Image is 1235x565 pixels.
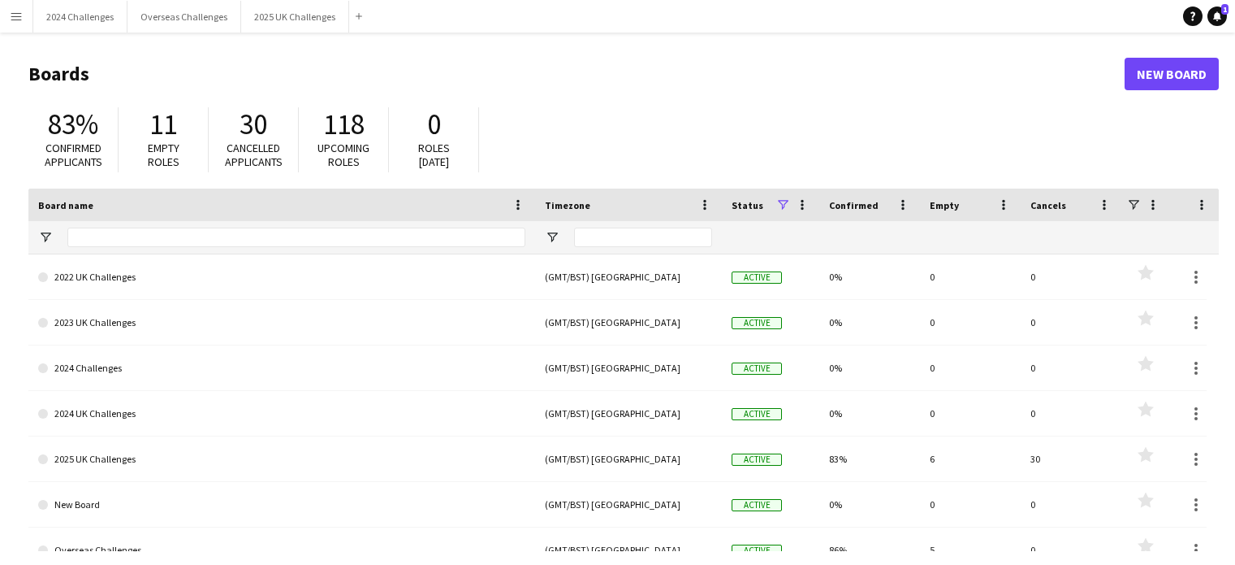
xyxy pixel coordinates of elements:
span: Board name [38,199,93,211]
span: Cancels [1030,199,1066,211]
a: 2025 UK Challenges [38,437,525,482]
span: 83% [48,106,98,142]
div: 0 [1021,254,1121,299]
input: Board name Filter Input [67,228,525,247]
div: 6 [920,437,1021,481]
div: (GMT/BST) [GEOGRAPHIC_DATA] [535,254,722,299]
span: Empty roles [148,141,179,169]
div: 0 [1021,300,1121,345]
span: 30 [240,106,267,142]
div: (GMT/BST) [GEOGRAPHIC_DATA] [535,437,722,481]
a: New Board [1125,58,1219,90]
div: (GMT/BST) [GEOGRAPHIC_DATA] [535,300,722,345]
span: Roles [DATE] [418,141,450,169]
span: Cancelled applicants [225,141,283,169]
span: Active [732,499,782,511]
button: Open Filter Menu [545,230,559,245]
span: Timezone [545,199,590,211]
div: 0 [920,254,1021,299]
span: Active [732,454,782,466]
div: 0 [920,391,1021,436]
span: Upcoming roles [317,141,369,169]
span: 118 [323,106,365,142]
div: 0 [920,300,1021,345]
button: 2024 Challenges [33,1,127,33]
span: Active [732,363,782,375]
a: 2022 UK Challenges [38,254,525,300]
span: 11 [149,106,177,142]
span: Confirmed applicants [45,141,102,169]
div: 0% [819,346,920,390]
div: 0% [819,482,920,527]
a: 2023 UK Challenges [38,300,525,346]
div: (GMT/BST) [GEOGRAPHIC_DATA] [535,346,722,390]
span: Active [732,408,782,420]
a: 2024 UK Challenges [38,391,525,437]
div: (GMT/BST) [GEOGRAPHIC_DATA] [535,482,722,527]
div: 0% [819,391,920,436]
a: 1 [1207,7,1227,26]
div: 0 [1021,346,1121,390]
span: 0 [427,106,441,142]
span: Confirmed [829,199,879,211]
span: Active [732,545,782,557]
div: 0 [1021,391,1121,436]
div: 83% [819,437,920,481]
span: Empty [930,199,959,211]
h1: Boards [28,62,1125,86]
input: Timezone Filter Input [574,228,712,247]
div: (GMT/BST) [GEOGRAPHIC_DATA] [535,391,722,436]
a: 2024 Challenges [38,346,525,391]
button: Overseas Challenges [127,1,241,33]
div: 0 [1021,482,1121,527]
button: Open Filter Menu [38,230,53,245]
div: 0 [920,346,1021,390]
span: 1 [1221,4,1229,15]
a: New Board [38,482,525,528]
div: 0% [819,300,920,345]
span: Active [732,317,782,329]
div: 0% [819,254,920,299]
span: Active [732,272,782,284]
button: 2025 UK Challenges [241,1,349,33]
div: 0 [920,482,1021,527]
div: 30 [1021,437,1121,481]
span: Status [732,199,763,211]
